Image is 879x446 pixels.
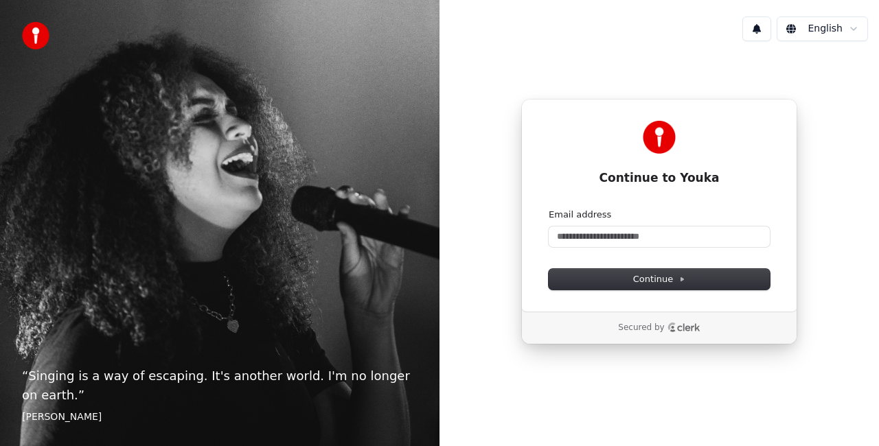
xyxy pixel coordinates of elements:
h1: Continue to Youka [549,170,770,187]
span: Continue [633,273,685,285]
label: Email address [549,209,611,221]
a: Clerk logo [667,322,700,332]
footer: [PERSON_NAME] [22,410,418,424]
button: Continue [549,269,770,290]
img: youka [22,22,49,49]
img: Youka [643,121,676,154]
p: “ Singing is a way of escaping. It's another world. I'm no longer on earth. ” [22,366,418,405]
p: Secured by [618,322,664,333]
